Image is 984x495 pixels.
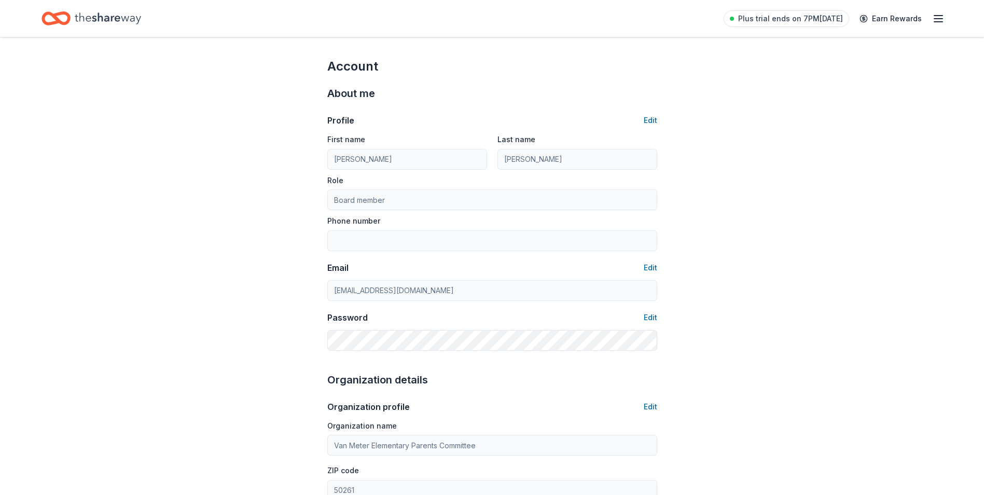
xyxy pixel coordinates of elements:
a: Plus trial ends on 7PM[DATE] [724,10,849,27]
a: Earn Rewards [853,9,928,28]
span: Plus trial ends on 7PM[DATE] [738,12,843,25]
div: Account [327,58,657,75]
div: Password [327,311,368,324]
label: First name [327,134,365,145]
button: Edit [644,114,657,127]
label: Last name [497,134,535,145]
div: Organization details [327,372,657,388]
div: Profile [327,114,354,127]
label: Organization name [327,421,397,431]
div: Email [327,262,349,274]
div: Organization profile [327,401,410,413]
button: Edit [644,311,657,324]
label: Phone number [327,216,380,226]
div: About me [327,85,657,102]
a: Home [41,6,141,31]
label: ZIP code [327,465,359,476]
button: Edit [644,401,657,413]
label: Role [327,175,343,186]
button: Edit [644,262,657,274]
